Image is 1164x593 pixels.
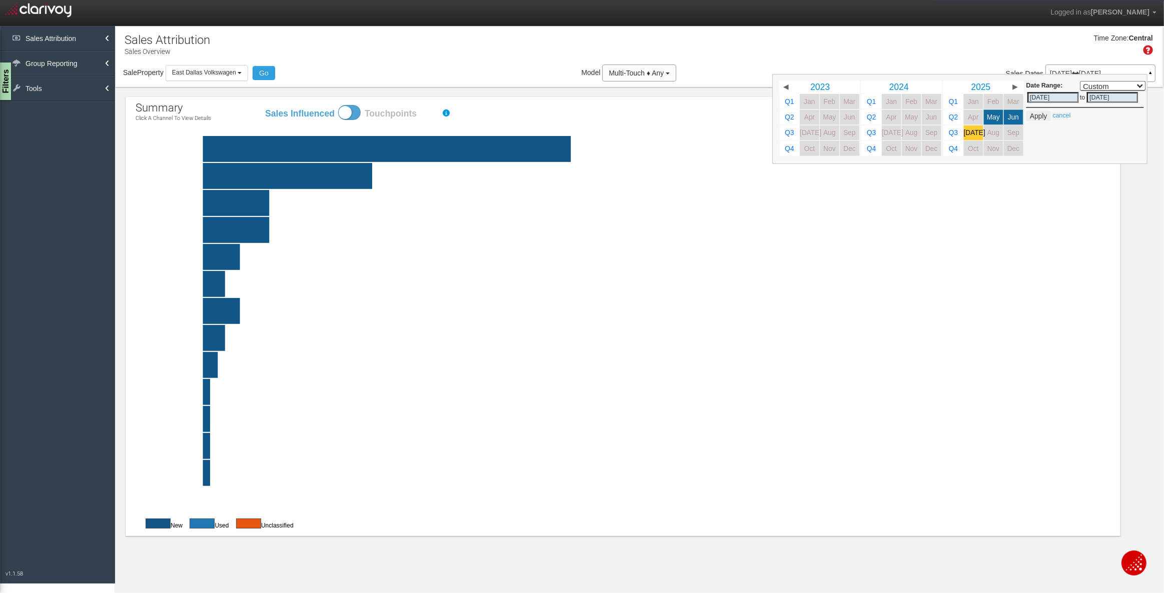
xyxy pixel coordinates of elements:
[1129,33,1153,43] div: Central
[862,94,881,109] a: Q1
[943,109,963,124] a: Q2
[922,125,941,140] a: Sep
[905,98,917,105] span: Feb
[983,141,1003,156] a: Nov
[779,81,792,93] a: ◀
[983,94,1003,109] a: Feb
[141,518,183,530] div: New
[800,94,819,109] a: Jan
[882,141,901,156] a: Oct
[925,144,937,152] span: Dec
[1050,70,1151,77] p: [DATE] [DATE]
[963,94,983,109] a: Jan
[968,144,978,152] span: Oct
[886,113,896,121] span: Apr
[780,125,799,140] a: Q3
[160,379,1134,405] rect: other|1|1|0
[1090,33,1128,43] div: Time Zone:
[160,163,1134,189] rect: website tools|23|19|0
[987,98,999,105] span: Feb
[963,125,983,140] a: [DATE]
[922,94,941,109] a: Mar
[840,125,859,140] a: Sep
[166,65,248,80] button: East Dallas Volkswagen
[823,129,835,136] span: Aug
[136,101,183,114] span: summary
[1003,125,1023,140] a: Sep
[1006,69,1023,77] span: Sales
[800,125,819,140] a: [DATE]
[160,136,1134,162] rect: third party auto|50|62|0
[925,129,937,136] span: Sep
[780,141,799,156] a: Q4
[840,94,859,109] a: Mar
[265,107,335,120] label: Sales Influenced
[867,98,876,105] span: Q1
[820,94,839,109] a: Feb
[843,98,855,105] span: Mar
[943,125,963,140] a: Q3
[160,406,1134,432] rect: direct mail|1|0|0
[968,98,979,105] span: Jan
[1026,111,1050,121] button: Apply
[785,144,794,152] span: Q4
[820,109,839,124] a: May
[871,81,927,93] a: 2024
[1007,144,1019,152] span: Dec
[943,94,963,109] a: Q1
[902,109,921,124] a: May
[1013,83,1018,90] span: ▶
[823,98,835,105] span: Feb
[190,518,215,528] button: Used
[867,129,876,136] span: Q3
[1043,0,1164,24] a: Logged in as[PERSON_NAME]
[804,144,815,152] span: Oct
[800,129,821,136] span: [DATE]
[1007,98,1019,105] span: Mar
[253,66,275,80] button: Go
[889,82,909,92] span: 2024
[823,144,835,152] span: Nov
[160,298,1134,324] rect: email|5|4|0
[800,109,819,124] a: Apr
[905,144,917,152] span: Nov
[820,125,839,140] a: Aug
[983,125,1003,140] a: Aug
[146,518,171,528] button: New
[843,144,855,152] span: Dec
[987,113,1000,121] span: May
[785,113,794,121] span: Q2
[843,129,855,136] span: Sep
[804,98,815,105] span: Jan
[365,107,435,120] label: Touchpoints
[968,113,978,121] span: Apr
[160,244,1134,270] rect: paid search|5|11|0
[949,98,958,105] span: Q1
[971,82,990,92] span: 2025
[1025,69,1044,77] span: Dates
[602,64,676,81] button: Multi-Touch ♦ Any
[136,115,211,121] p: Click a channel to view details
[926,113,937,121] span: Jun
[882,125,901,140] a: [DATE]
[949,144,958,152] span: Q4
[1003,94,1023,109] a: Mar
[823,113,836,121] span: May
[1003,141,1023,156] a: Dec
[882,94,901,109] a: Jan
[886,98,897,105] span: Jan
[840,141,859,156] a: Dec
[886,144,896,152] span: Oct
[902,125,921,140] a: Aug
[922,141,941,156] a: Dec
[867,144,876,152] span: Q4
[785,98,794,105] span: Q1
[987,144,999,152] span: Nov
[1050,8,1090,16] span: Logged in as
[804,113,815,121] span: Apr
[963,141,983,156] a: Oct
[1009,81,1021,93] a: ▶
[844,113,855,121] span: Jun
[922,109,941,124] a: Jun
[160,217,1134,243] rect: direct|9|7|0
